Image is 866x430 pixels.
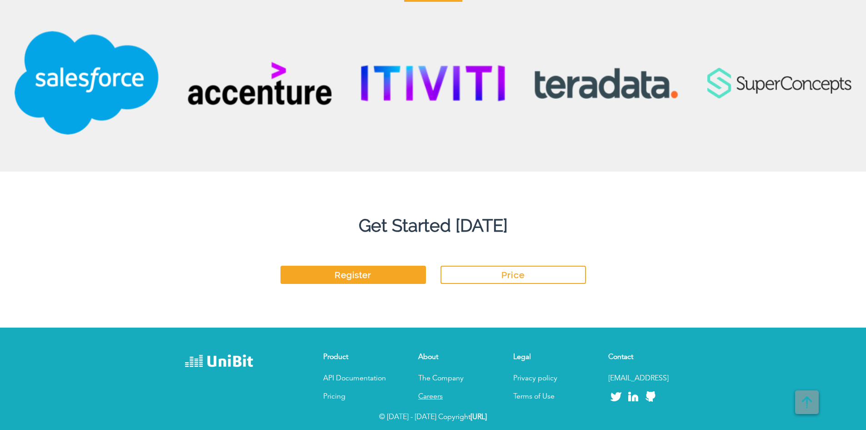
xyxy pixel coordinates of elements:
[471,414,487,421] strong: [URL]
[608,373,681,384] p: [EMAIL_ADDRESS]
[418,353,491,362] h6: About
[441,266,586,284] a: Price
[513,375,557,382] a: Privacy policy
[608,353,681,362] h6: Contact
[821,384,855,419] iframe: Drift Widget Chat Controller
[418,393,443,400] a: Careers
[679,261,861,390] iframe: Drift Widget Chat Window
[346,65,520,101] img: wBVftmZL2iYZwAAAABJRU5ErkJggg==
[174,412,692,423] p: © [DATE] - [DATE] Copyright
[795,390,819,414] img: backtop.94947c9.png
[513,353,586,362] h6: Legal
[323,375,386,382] a: API Documentation
[520,68,693,99] img: Hcb6ShbNPwfh+25eleaJL8AAAAASUVORK5CYII=
[323,393,345,400] a: Pricing
[173,61,346,105] img: QGIWA6YNuAIAAAAASUVORK5CYII=
[693,68,866,98] img: superconcepts.1b43a38.png
[323,353,396,362] h6: Product
[513,393,555,400] a: Terms of Use
[280,266,426,284] a: Register
[418,373,491,384] p: The Company
[185,353,253,370] img: logo-white.b5ed765.png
